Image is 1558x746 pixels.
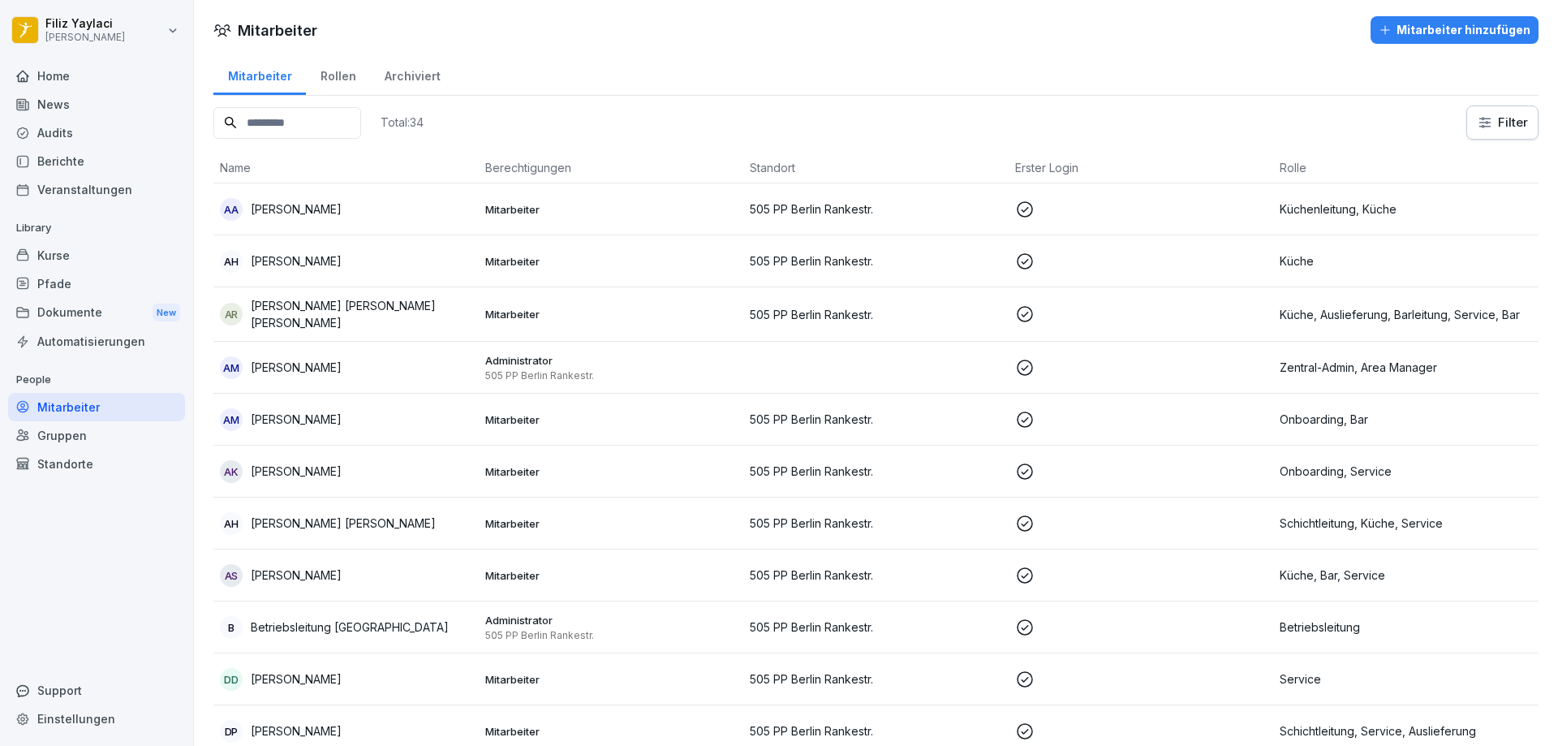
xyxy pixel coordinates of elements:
[220,720,243,743] div: DP
[251,201,342,218] p: [PERSON_NAME]
[479,153,744,183] th: Berechtigungen
[8,119,185,147] a: Audits
[1280,252,1532,270] p: Küche
[220,564,243,587] div: AS
[1280,201,1532,218] p: Küchenleitung, Küche
[485,202,738,217] p: Mitarbeiter
[750,252,1002,270] p: 505 PP Berlin Rankestr.
[1280,359,1532,376] p: Zentral-Admin, Area Manager
[220,512,243,535] div: AH
[251,619,449,636] p: Betriebsleitung [GEOGRAPHIC_DATA]
[1280,306,1532,323] p: Küche, Auslieferung, Barleitung, Service, Bar
[8,298,185,328] a: DokumenteNew
[750,201,1002,218] p: 505 PP Berlin Rankestr.
[1379,21,1530,39] div: Mitarbeiter hinzufügen
[1280,671,1532,688] p: Service
[485,516,738,531] p: Mitarbeiter
[1280,411,1532,428] p: Onboarding, Bar
[251,463,342,480] p: [PERSON_NAME]
[1273,153,1539,183] th: Rolle
[153,304,180,322] div: New
[485,307,738,321] p: Mitarbeiter
[485,369,738,382] p: 505 PP Berlin Rankestr.
[8,705,185,733] a: Einstellungen
[743,153,1009,183] th: Standort
[8,298,185,328] div: Dokumente
[8,90,185,119] a: News
[220,250,243,273] div: AH
[8,215,185,241] p: Library
[485,672,738,687] p: Mitarbeiter
[370,54,454,95] a: Archiviert
[220,356,243,379] div: AM
[1280,463,1532,480] p: Onboarding, Service
[1467,106,1538,139] button: Filter
[220,668,243,691] div: DD
[750,463,1002,480] p: 505 PP Berlin Rankestr.
[750,567,1002,584] p: 505 PP Berlin Rankestr.
[251,297,472,331] p: [PERSON_NAME] [PERSON_NAME] [PERSON_NAME]
[8,241,185,270] a: Kurse
[485,412,738,427] p: Mitarbeiter
[251,411,342,428] p: [PERSON_NAME]
[8,367,185,393] p: People
[8,62,185,90] a: Home
[1371,16,1539,44] button: Mitarbeiter hinzufügen
[1477,114,1528,131] div: Filter
[8,450,185,478] a: Standorte
[220,616,243,639] div: B
[306,54,370,95] a: Rollen
[750,306,1002,323] p: 505 PP Berlin Rankestr.
[213,153,479,183] th: Name
[220,198,243,221] div: AA
[8,393,185,421] a: Mitarbeiter
[485,464,738,479] p: Mitarbeiter
[251,515,436,532] p: [PERSON_NAME] [PERSON_NAME]
[1009,153,1274,183] th: Erster Login
[485,629,738,642] p: 505 PP Berlin Rankestr.
[220,408,243,431] div: AM
[750,671,1002,688] p: 505 PP Berlin Rankestr.
[485,353,738,368] p: Administrator
[8,327,185,356] a: Automatisierungen
[8,147,185,175] a: Berichte
[45,32,125,43] p: [PERSON_NAME]
[8,421,185,450] a: Gruppen
[251,359,342,376] p: [PERSON_NAME]
[485,568,738,583] p: Mitarbeiter
[750,722,1002,740] p: 505 PP Berlin Rankestr.
[1280,567,1532,584] p: Küche, Bar, Service
[750,411,1002,428] p: 505 PP Berlin Rankestr.
[213,54,306,95] a: Mitarbeiter
[1280,515,1532,532] p: Schichtleitung, Küche, Service
[1280,619,1532,636] p: Betriebsleitung
[238,19,317,41] h1: Mitarbeiter
[485,724,738,739] p: Mitarbeiter
[251,671,342,688] p: [PERSON_NAME]
[251,567,342,584] p: [PERSON_NAME]
[45,17,125,31] p: Filiz Yaylaci
[750,515,1002,532] p: 505 PP Berlin Rankestr.
[220,303,243,326] div: AR
[1280,722,1532,740] p: Schichtleitung, Service, Auslieferung
[485,254,738,269] p: Mitarbeiter
[8,270,185,298] a: Pfade
[8,175,185,204] a: Veranstaltungen
[8,676,185,705] div: Support
[251,722,342,740] p: [PERSON_NAME]
[750,619,1002,636] p: 505 PP Berlin Rankestr.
